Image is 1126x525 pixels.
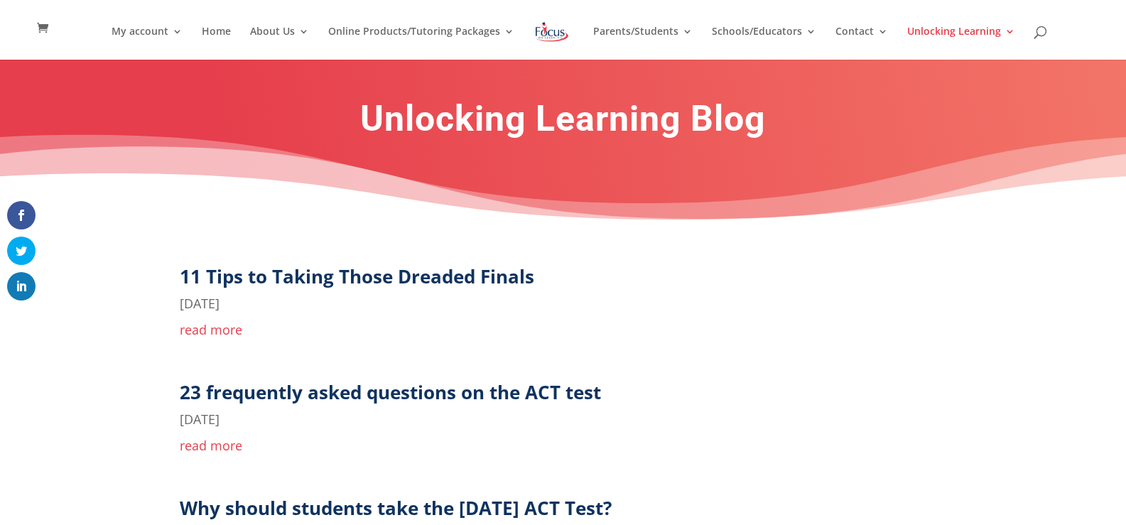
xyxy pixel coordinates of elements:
a: Unlocking Learning [907,26,1015,60]
img: Focus on Learning [534,19,570,45]
a: 11 Tips to Taking Those Dreaded Finals [180,264,534,289]
a: Parents/Students [593,26,693,60]
h1: Unlocking Learning Blog [180,104,947,140]
a: Why should students take the [DATE] ACT Test? [180,495,612,521]
a: Online Products/Tutoring Packages [328,26,514,60]
a: 23 frequently asked questions on the ACT test [180,379,601,405]
a: About Us [250,26,309,60]
a: Contact [835,26,888,60]
a: Home [202,26,231,60]
span: [DATE] [180,411,220,428]
a: read more [180,319,947,341]
a: Schools/Educators [712,26,816,60]
span: [DATE] [180,295,220,312]
a: My account [112,26,183,60]
a: read more [180,435,947,457]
